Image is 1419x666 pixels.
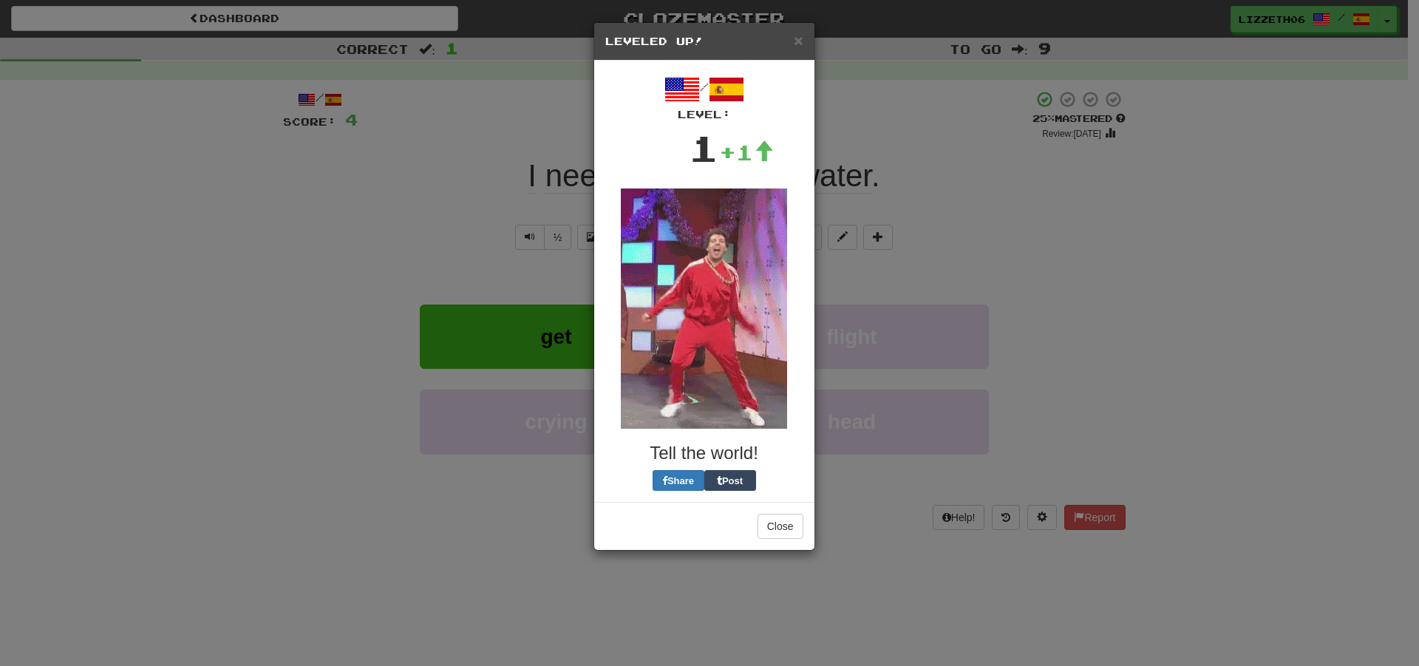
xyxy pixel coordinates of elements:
[653,470,704,491] button: Share
[621,188,787,429] img: red-jumpsuit-0a91143f7507d151a8271621424c3ee7c84adcb3b18e0b5e75c121a86a6f61d6.gif
[704,470,756,491] button: Post
[605,107,803,122] div: Level:
[758,514,803,539] button: Close
[689,122,719,174] div: 1
[719,137,774,167] div: +1
[605,34,803,49] h5: Leveled Up!
[605,444,803,463] h3: Tell the world!
[794,33,803,48] button: Close
[605,72,803,122] div: /
[794,32,803,49] span: ×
